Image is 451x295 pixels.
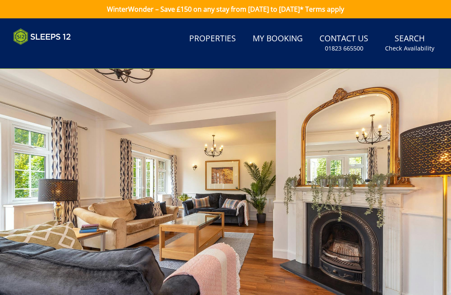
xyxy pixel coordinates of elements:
[385,44,434,53] small: Check Availability
[13,28,71,45] img: Sleeps 12
[9,50,97,57] iframe: Customer reviews powered by Trustpilot
[382,30,438,57] a: SearchCheck Availability
[186,30,239,48] a: Properties
[325,44,363,53] small: 01823 665500
[249,30,306,48] a: My Booking
[316,30,372,57] a: Contact Us01823 665500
